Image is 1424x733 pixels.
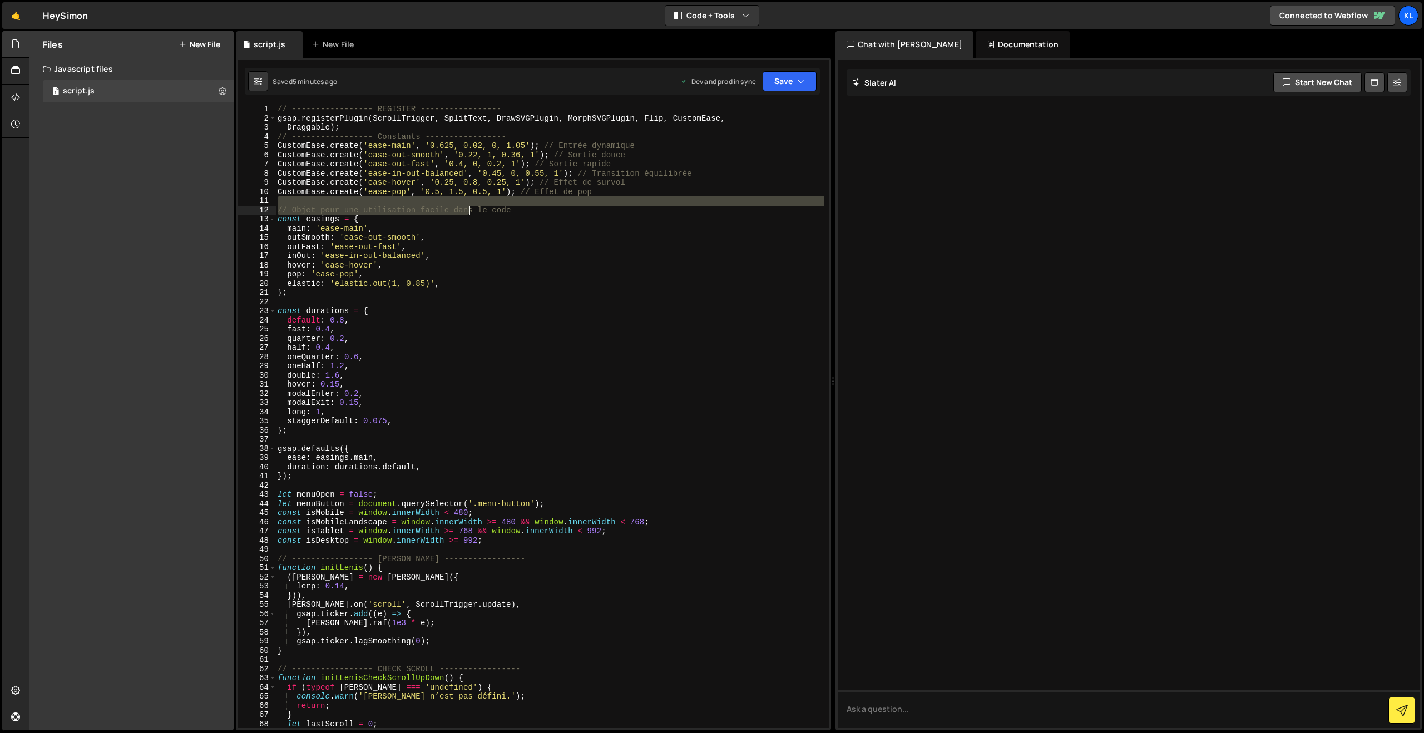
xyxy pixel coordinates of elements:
[238,105,276,114] div: 1
[238,224,276,234] div: 14
[238,417,276,426] div: 35
[238,288,276,298] div: 21
[238,233,276,242] div: 15
[238,114,276,123] div: 2
[43,9,88,22] div: HeySimon
[238,160,276,169] div: 7
[43,38,63,51] h2: Files
[238,371,276,380] div: 30
[238,665,276,674] div: 62
[43,80,234,102] div: 16083/43150.js
[238,353,276,362] div: 28
[1270,6,1395,26] a: Connected to Webflow
[238,472,276,481] div: 41
[238,453,276,463] div: 39
[238,618,276,628] div: 57
[238,178,276,187] div: 9
[238,710,276,720] div: 67
[238,692,276,701] div: 65
[238,646,276,656] div: 60
[238,628,276,637] div: 58
[976,31,1070,58] div: Documentation
[273,77,337,86] div: Saved
[238,426,276,435] div: 36
[238,343,276,353] div: 27
[238,444,276,454] div: 38
[238,206,276,215] div: 12
[238,316,276,325] div: 24
[238,298,276,307] div: 22
[238,481,276,491] div: 42
[238,508,276,518] div: 45
[238,600,276,610] div: 55
[238,591,276,601] div: 54
[680,77,756,86] div: Dev and prod in sync
[238,408,276,417] div: 34
[238,545,276,554] div: 49
[238,261,276,270] div: 18
[311,39,358,50] div: New File
[238,499,276,509] div: 44
[29,58,234,80] div: Javascript files
[238,463,276,472] div: 40
[238,582,276,591] div: 53
[238,610,276,619] div: 56
[238,720,276,729] div: 68
[238,554,276,564] div: 50
[238,398,276,408] div: 33
[238,361,276,371] div: 29
[835,31,973,58] div: Chat with [PERSON_NAME]
[238,242,276,252] div: 16
[238,536,276,546] div: 48
[238,389,276,399] div: 32
[238,655,276,665] div: 61
[238,334,276,344] div: 26
[238,683,276,692] div: 64
[238,573,276,582] div: 52
[63,86,95,96] div: script.js
[238,279,276,289] div: 20
[238,325,276,334] div: 25
[293,77,337,86] div: 5 minutes ago
[238,701,276,711] div: 66
[238,673,276,683] div: 63
[238,518,276,527] div: 46
[238,215,276,224] div: 13
[254,39,285,50] div: script.js
[238,306,276,316] div: 23
[238,527,276,536] div: 47
[238,637,276,646] div: 59
[238,490,276,499] div: 43
[763,71,817,91] button: Save
[238,132,276,142] div: 4
[238,151,276,160] div: 6
[852,77,897,88] h2: Slater AI
[238,435,276,444] div: 37
[52,88,59,97] span: 1
[2,2,29,29] a: 🤙
[238,187,276,197] div: 10
[1398,6,1418,26] a: Kl
[665,6,759,26] button: Code + Tools
[238,123,276,132] div: 3
[238,169,276,179] div: 8
[238,563,276,573] div: 51
[238,380,276,389] div: 31
[238,141,276,151] div: 5
[238,251,276,261] div: 17
[1273,72,1362,92] button: Start new chat
[238,196,276,206] div: 11
[179,40,220,49] button: New File
[238,270,276,279] div: 19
